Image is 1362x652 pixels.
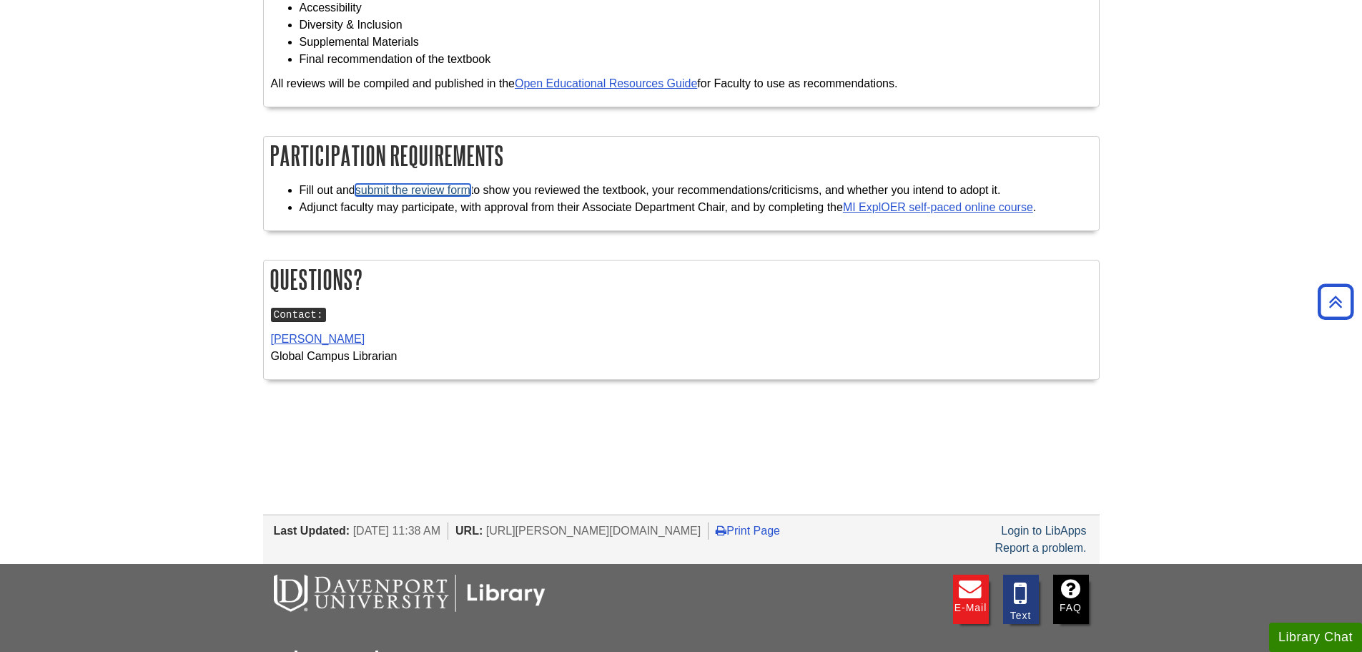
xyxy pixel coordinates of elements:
[995,542,1086,554] a: Report a problem.
[486,525,701,537] span: [URL][PERSON_NAME][DOMAIN_NAME]
[300,199,1092,216] li: Adjunct faculty may participate, with approval from their Associate Department Chair, and by comp...
[455,525,483,537] span: URL:
[1053,575,1089,624] a: FAQ
[716,525,780,537] a: Print Page
[271,333,365,345] a: [PERSON_NAME]
[271,75,1092,92] p: All reviews will be compiled and published in the for Faculty to use as recommendations.
[716,525,726,536] i: Print Page
[271,308,326,322] kbd: Contact:
[953,575,989,624] a: E-mail
[1313,292,1358,311] a: Back to Top
[843,201,1033,213] a: MI ExplOER self-paced online course
[1003,575,1039,624] a: Text
[1001,525,1086,537] a: Login to LibApps
[300,51,1092,68] li: Final recommendation of the textbook
[300,16,1092,34] li: Diversity & Inclusion
[274,525,350,537] span: Last Updated:
[300,34,1092,51] li: Supplemental Materials
[274,575,546,612] img: DU Libraries
[1269,623,1362,652] button: Library Chat
[300,182,1092,199] li: Fill out and to show you reviewed the textbook, your recommendations/criticisms, and whether you ...
[271,331,1092,365] p: Global Campus Librarian
[264,137,1099,175] h2: Participation Requirements
[353,525,440,537] span: [DATE] 11:38 AM
[515,77,697,89] a: Open Educational Resources Guide
[264,261,1099,298] h2: Questions?
[355,184,470,196] a: submit the review form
